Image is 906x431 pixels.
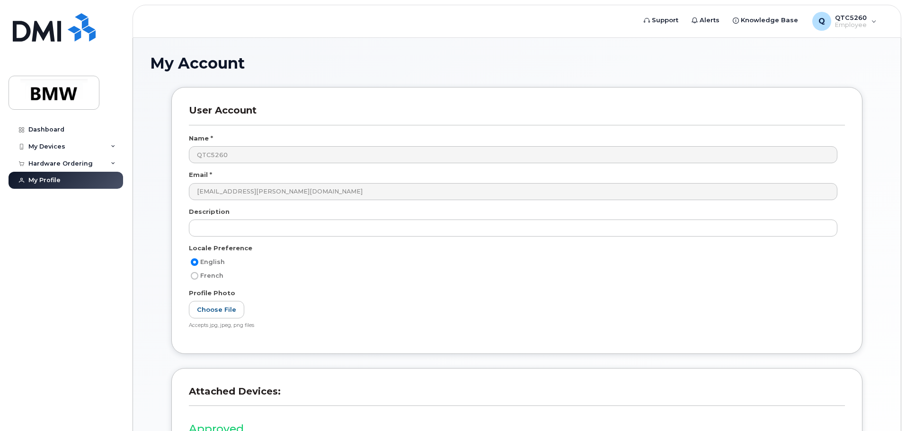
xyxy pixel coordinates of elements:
span: English [200,258,225,265]
label: Profile Photo [189,289,235,298]
label: Name * [189,134,213,143]
div: Accepts jpg, jpeg, png files [189,322,837,329]
input: English [191,258,198,266]
h3: Attached Devices: [189,386,845,406]
label: Locale Preference [189,244,252,253]
h1: My Account [150,55,884,71]
h3: User Account [189,105,845,125]
label: Description [189,207,230,216]
input: French [191,272,198,280]
label: Choose File [189,301,244,318]
span: French [200,272,223,279]
label: Email * [189,170,212,179]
